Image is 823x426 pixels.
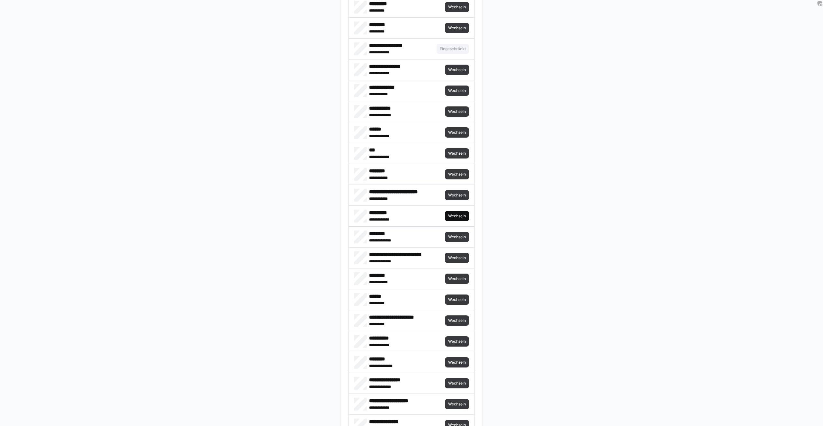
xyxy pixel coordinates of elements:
span: Wechseln [448,318,466,323]
span: Wechseln [448,402,466,407]
span: Wechseln [448,255,466,260]
button: Wechseln [445,336,469,347]
button: Wechseln [445,86,469,96]
span: Wechseln [448,297,466,302]
span: Wechseln [448,67,466,72]
button: Wechseln [445,295,469,305]
span: Wechseln [448,360,466,365]
span: Wechseln [448,276,466,281]
span: Wechseln [448,130,466,135]
button: Wechseln [445,232,469,242]
button: Wechseln [445,399,469,409]
span: Wechseln [448,25,466,31]
button: Wechseln [445,211,469,221]
span: Wechseln [448,193,466,198]
span: Eingeschränkt [439,46,466,51]
span: Wechseln [448,234,466,240]
span: Wechseln [448,5,466,10]
button: Eingeschränkt [437,44,469,54]
button: Wechseln [445,106,469,117]
span: Wechseln [448,109,466,114]
button: Wechseln [445,148,469,159]
button: Wechseln [445,253,469,263]
button: Wechseln [445,274,469,284]
button: Wechseln [445,2,469,12]
button: Wechseln [445,127,469,138]
button: Wechseln [445,315,469,326]
button: Wechseln [445,357,469,367]
span: Wechseln [448,88,466,93]
span: Wechseln [448,172,466,177]
button: Wechseln [445,378,469,388]
span: Wechseln [448,339,466,344]
button: Wechseln [445,190,469,200]
span: Wechseln [448,151,466,156]
button: Wechseln [445,169,469,179]
button: Wechseln [445,23,469,33]
span: Wechseln [448,213,466,219]
button: Wechseln [445,65,469,75]
span: Wechseln [448,381,466,386]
